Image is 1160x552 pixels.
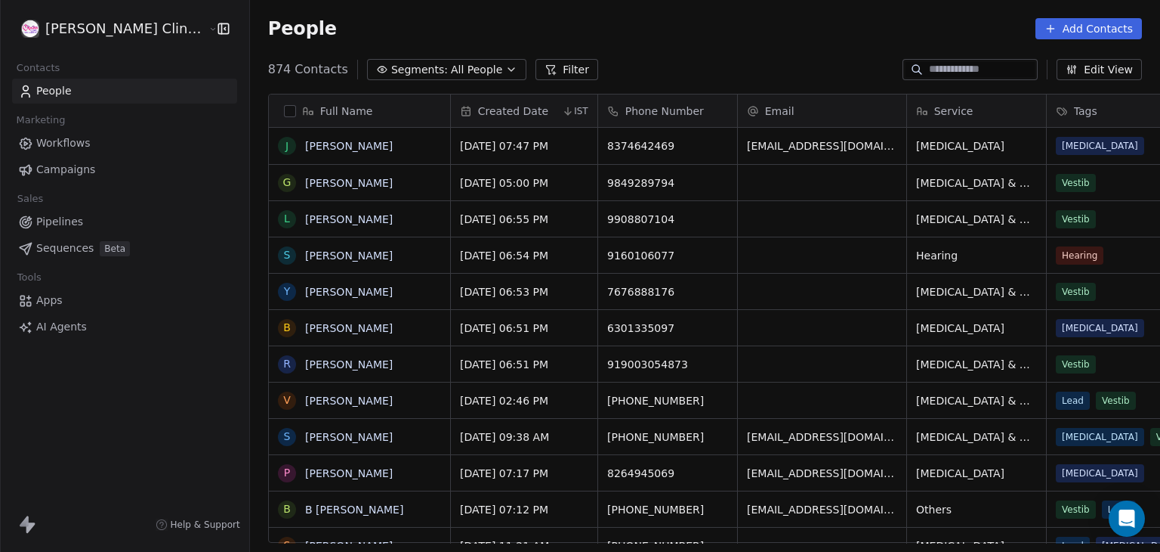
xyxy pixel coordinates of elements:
a: Help & Support [156,519,240,531]
span: Hearing [916,248,1037,263]
span: 8264945069 [607,466,728,481]
span: 6301335097 [607,321,728,336]
span: [MEDICAL_DATA] & Dizziness [916,430,1037,445]
span: [PHONE_NUMBER] [607,502,728,517]
a: [PERSON_NAME] [305,322,393,334]
div: S [283,429,290,445]
span: Created Date [478,104,548,119]
span: [MEDICAL_DATA] [916,138,1037,154]
span: Help & Support [171,519,240,531]
a: Pipelines [12,209,237,234]
span: Service [934,104,973,119]
span: Beta [100,241,130,256]
div: P [284,465,290,481]
span: [DATE] 02:46 PM [460,393,588,408]
span: [EMAIL_ADDRESS][DOMAIN_NAME] [747,430,897,445]
span: [MEDICAL_DATA] [1056,319,1144,337]
span: Phone Number [625,104,704,119]
a: B [PERSON_NAME] [305,504,403,516]
a: People [12,79,237,104]
a: AI Agents [12,315,237,340]
span: [DATE] 06:53 PM [460,284,588,299]
a: [PERSON_NAME] [305,177,393,189]
a: [PERSON_NAME] [305,395,393,407]
span: [PHONE_NUMBER] [607,430,728,445]
span: [MEDICAL_DATA] [916,321,1037,336]
a: [PERSON_NAME] [305,286,393,298]
div: B [283,501,291,517]
span: Sales [11,188,50,210]
span: [MEDICAL_DATA] [1056,464,1144,482]
span: [MEDICAL_DATA] [916,466,1037,481]
span: 9160106077 [607,248,728,263]
span: [DATE] 07:47 PM [460,138,588,154]
a: SequencesBeta [12,236,237,261]
div: Full Name [269,95,450,127]
span: [DATE] 05:00 PM [460,175,588,191]
div: S [283,247,290,263]
span: 9849289794 [607,175,728,191]
span: [DATE] 09:38 AM [460,430,588,445]
span: Email [765,104,794,119]
button: Edit View [1057,59,1142,80]
span: Contacts [10,57,66,79]
img: RASYA-Clinic%20Circle%20icon%20Transparent.png [21,20,39,38]
span: [DATE] 06:51 PM [460,357,588,372]
button: Filter [535,59,598,80]
span: Segments: [391,62,448,78]
span: Vestib [1056,355,1096,374]
div: B [283,320,291,336]
a: [PERSON_NAME] [305,213,393,225]
span: Sequences [36,240,94,256]
span: [DATE] 07:17 PM [460,466,588,481]
span: Vestib [1056,174,1096,192]
span: [PHONE_NUMBER] [607,393,728,408]
span: Vestib [1056,210,1096,228]
span: People [36,83,72,99]
span: Lead [1101,501,1135,519]
div: Phone Number [598,95,737,127]
button: [PERSON_NAME] Clinic External [18,16,197,42]
div: G [282,175,291,191]
span: Others [916,502,1037,517]
div: Service [907,95,1046,127]
a: [PERSON_NAME] [305,250,393,262]
a: [PERSON_NAME] [305,431,393,443]
span: Vestib [1096,392,1136,410]
span: Apps [36,293,63,309]
div: R [283,356,291,372]
span: Full Name [320,104,373,119]
span: 7676888176 [607,284,728,299]
span: [MEDICAL_DATA] & Dizziness [916,212,1037,227]
div: Email [738,95,906,127]
span: Tools [11,266,48,289]
span: Lead [1056,392,1090,410]
div: J [285,138,288,154]
a: Apps [12,288,237,313]
span: 919003054873 [607,357,728,372]
div: Y [283,284,290,299]
span: [EMAIL_ADDRESS][DOMAIN_NAME] [747,502,897,517]
div: Created DateIST [451,95,597,127]
span: People [268,17,337,40]
span: [MEDICAL_DATA] & Dizziness [916,357,1037,372]
button: Add Contacts [1035,18,1142,39]
span: 9908807104 [607,212,728,227]
div: V [283,392,291,408]
a: [PERSON_NAME] [305,358,393,371]
span: AI Agents [36,319,87,335]
span: Pipelines [36,214,83,230]
span: Workflows [36,135,91,151]
span: Vestib [1056,501,1096,519]
span: 8374642469 [607,138,728,154]
span: [DATE] 06:51 PM [460,321,588,336]
span: IST [574,105,588,117]
span: Hearing [1056,247,1103,265]
span: [EMAIL_ADDRESS][DOMAIN_NAME] [747,466,897,481]
span: [MEDICAL_DATA] & Dizziness [916,175,1037,191]
span: [MEDICAL_DATA] [1056,428,1144,446]
a: [PERSON_NAME] [305,540,393,552]
span: [MEDICAL_DATA] & Dizziness [916,393,1037,408]
span: [MEDICAL_DATA] [1056,137,1144,155]
span: [MEDICAL_DATA] & Dizziness [916,284,1037,299]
